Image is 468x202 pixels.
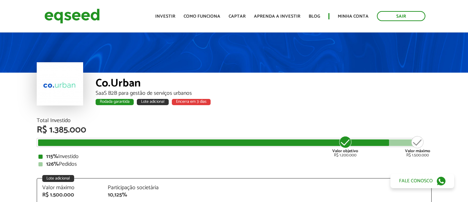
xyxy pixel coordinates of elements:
a: Aprenda a investir [254,14,300,19]
strong: Valor objetivo [332,148,358,154]
div: Pedidos [38,162,430,167]
strong: 126% [46,159,59,169]
div: Lote adicional [137,99,169,105]
div: Investido [38,154,430,159]
strong: Valor máximo [405,148,430,154]
div: Participação societária [108,185,163,191]
div: R$ 1.200.000 [332,135,358,157]
div: SaaS B2B para gestão de serviços urbanos [96,91,432,96]
div: Valor máximo [42,185,98,191]
strong: 115% [46,152,58,161]
div: Rodada garantida [96,99,134,105]
a: Minha conta [338,14,369,19]
div: R$ 1.500.000 [405,135,430,157]
div: 10,125% [108,192,163,198]
div: Total Investido [37,118,432,123]
div: R$ 1.500.000 [42,192,98,198]
div: Encerra em 3 dias [172,99,211,105]
a: Investir [155,14,175,19]
a: Como funciona [184,14,220,19]
img: EqSeed [44,7,100,25]
div: Lote adicional [42,175,74,182]
a: Captar [229,14,246,19]
div: Co.Urban [96,78,432,91]
div: R$ 1.385.000 [37,126,432,135]
a: Sair [377,11,425,21]
a: Fale conosco [390,174,454,188]
a: Blog [309,14,320,19]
